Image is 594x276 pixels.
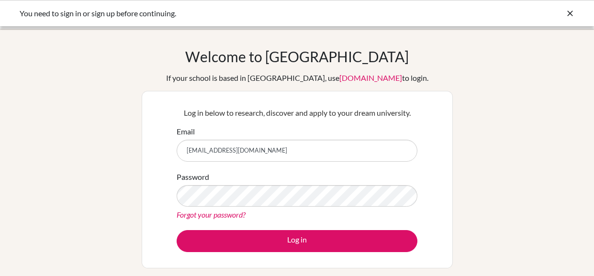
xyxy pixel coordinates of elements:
[177,210,246,219] a: Forgot your password?
[177,126,195,137] label: Email
[177,171,209,183] label: Password
[166,72,428,84] div: If your school is based in [GEOGRAPHIC_DATA], use to login.
[177,230,417,252] button: Log in
[339,73,402,82] a: [DOMAIN_NAME]
[185,48,409,65] h1: Welcome to [GEOGRAPHIC_DATA]
[20,8,431,19] div: You need to sign in or sign up before continuing.
[177,107,417,119] p: Log in below to research, discover and apply to your dream university.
